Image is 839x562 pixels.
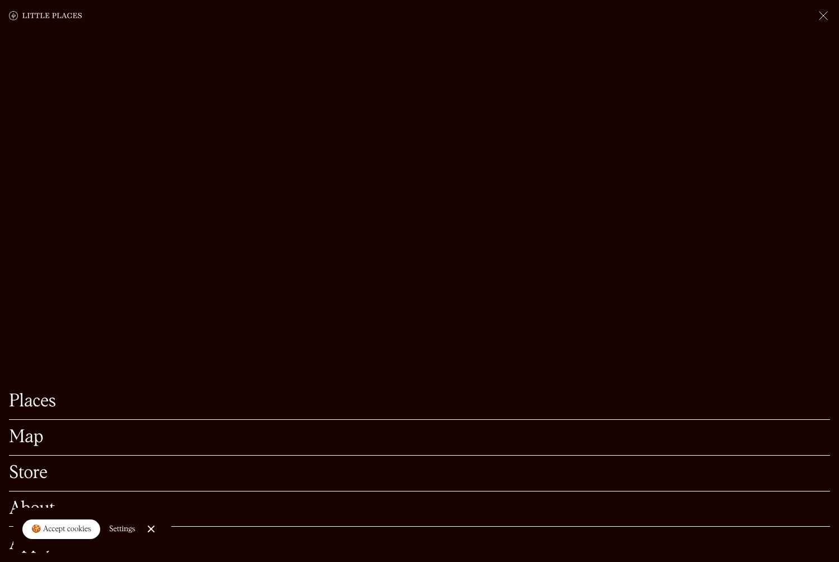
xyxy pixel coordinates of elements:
a: Settings [109,517,135,542]
a: Places [9,393,830,410]
div: 🍪 Accept cookies [31,524,91,535]
a: Apply [9,536,830,553]
a: Close Cookie Popup [140,518,162,540]
a: Map [9,429,830,446]
a: 🍪 Accept cookies [22,519,100,540]
a: About [9,500,830,518]
a: Store [9,465,830,482]
div: Settings [109,525,135,533]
